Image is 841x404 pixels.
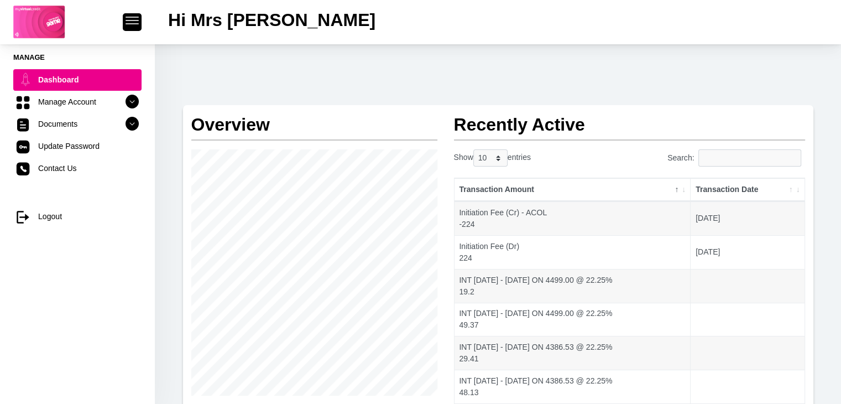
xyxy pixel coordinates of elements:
[455,336,691,370] td: INT [DATE] - [DATE] ON 4386.53 @ 22.25% 29.41
[454,105,805,135] h2: Recently Active
[455,269,691,303] td: INT [DATE] - [DATE] ON 4499.00 @ 22.25% 19.2
[13,52,142,63] li: Manage
[13,6,65,39] img: logo-game.png
[455,235,691,269] td: Initiation Fee (Dr) 224
[455,370,691,403] td: INT [DATE] - [DATE] ON 4386.53 @ 22.25% 48.13
[691,178,804,201] th: Transaction Date: activate to sort column ascending
[455,201,691,235] td: Initiation Fee (Cr) - ACOL -224
[191,105,437,135] h2: Overview
[168,9,375,30] h2: Hi Mrs [PERSON_NAME]
[13,136,142,157] a: Update Password
[455,303,691,336] td: INT [DATE] - [DATE] ON 4499.00 @ 22.25% 49.37
[13,113,142,134] a: Documents
[13,91,142,112] a: Manage Account
[13,69,142,90] a: Dashboard
[454,149,531,167] label: Show entries
[455,178,691,201] th: Transaction Amount: activate to sort column descending
[473,149,508,167] select: Showentries
[698,149,801,167] input: Search:
[13,158,142,179] a: Contact Us
[13,206,142,227] a: Logout
[691,201,804,235] td: [DATE]
[691,235,804,269] td: [DATE]
[667,149,805,167] label: Search:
